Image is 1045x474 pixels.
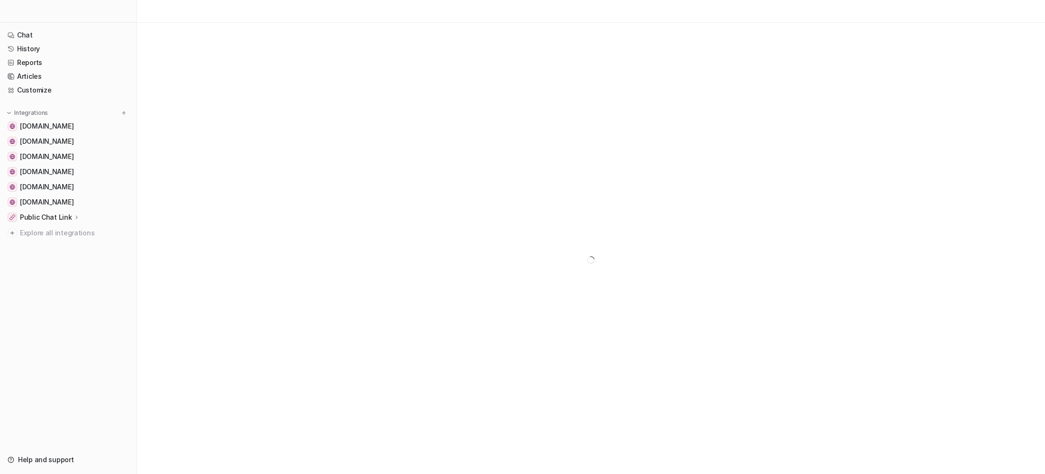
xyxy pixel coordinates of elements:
[4,28,132,42] a: Chat
[20,213,72,222] p: Public Chat Link
[4,135,132,148] a: www.unsw.edu.au[DOMAIN_NAME]
[4,195,132,209] a: studyonline.unsw.edu.au[DOMAIN_NAME]
[4,120,132,133] a: iam.unsw.edu.au[DOMAIN_NAME]
[9,214,15,220] img: Public Chat Link
[9,184,15,190] img: www.library.unsw.edu.au
[9,154,15,159] img: www.student.unsw.edu.au
[4,42,132,56] a: History
[20,152,74,161] span: [DOMAIN_NAME]
[4,70,132,83] a: Articles
[9,123,15,129] img: iam.unsw.edu.au
[20,137,74,146] span: [DOMAIN_NAME]
[4,84,132,97] a: Customize
[4,56,132,69] a: Reports
[20,182,74,192] span: [DOMAIN_NAME]
[20,121,74,131] span: [DOMAIN_NAME]
[121,110,127,116] img: menu_add.svg
[9,169,15,175] img: www.handbook.unsw.edu.au
[9,199,15,205] img: studyonline.unsw.edu.au
[4,165,132,178] a: www.handbook.unsw.edu.au[DOMAIN_NAME]
[20,167,74,177] span: [DOMAIN_NAME]
[4,226,132,240] a: Explore all integrations
[8,228,17,238] img: explore all integrations
[4,108,51,118] button: Integrations
[6,110,12,116] img: expand menu
[20,197,74,207] span: [DOMAIN_NAME]
[9,139,15,144] img: www.unsw.edu.au
[20,225,129,241] span: Explore all integrations
[4,150,132,163] a: www.student.unsw.edu.au[DOMAIN_NAME]
[4,453,132,466] a: Help and support
[4,180,132,194] a: www.library.unsw.edu.au[DOMAIN_NAME]
[14,109,48,117] p: Integrations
